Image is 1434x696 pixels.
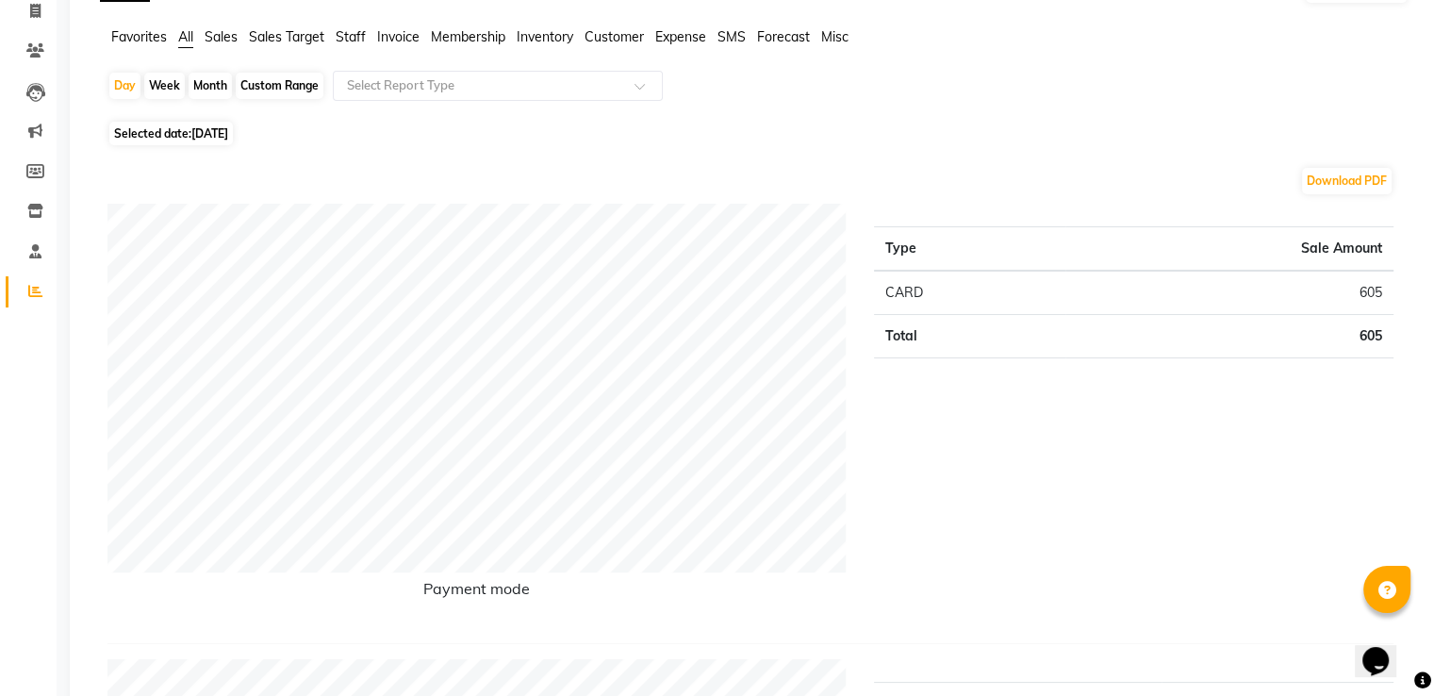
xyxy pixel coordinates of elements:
[517,28,573,45] span: Inventory
[249,28,324,45] span: Sales Target
[109,122,233,145] span: Selected date:
[431,28,505,45] span: Membership
[178,28,193,45] span: All
[236,73,323,99] div: Custom Range
[191,126,228,141] span: [DATE]
[874,271,1065,315] td: CARD
[111,28,167,45] span: Favorites
[107,580,846,605] h6: Payment mode
[1065,315,1393,358] td: 605
[1302,168,1392,194] button: Download PDF
[205,28,238,45] span: Sales
[821,28,849,45] span: Misc
[336,28,366,45] span: Staff
[189,73,232,99] div: Month
[1355,621,1415,677] iframe: chat widget
[377,28,420,45] span: Invoice
[717,28,746,45] span: SMS
[874,227,1065,272] th: Type
[757,28,810,45] span: Forecast
[874,315,1065,358] td: Total
[1065,271,1393,315] td: 605
[655,28,706,45] span: Expense
[1065,227,1393,272] th: Sale Amount
[585,28,644,45] span: Customer
[144,73,185,99] div: Week
[109,73,140,99] div: Day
